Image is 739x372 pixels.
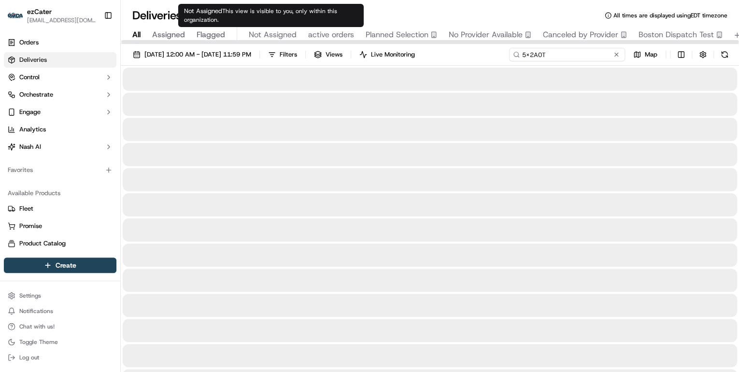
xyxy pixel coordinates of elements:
button: Views [310,48,347,61]
input: Got a question? Start typing here... [25,62,174,72]
div: We're available if you need us! [33,102,122,110]
span: Engage [19,108,41,116]
button: Map [629,48,662,61]
img: Nash [10,10,29,29]
button: Refresh [718,48,731,61]
button: Nash AI [4,139,116,155]
span: Filters [280,50,297,59]
span: [DATE] 12:00 AM - [DATE] 11:59 PM [144,50,251,59]
button: Notifications [4,304,116,318]
button: Settings [4,289,116,302]
span: active orders [308,29,354,41]
button: Promise [4,218,116,234]
span: No Provider Available [449,29,523,41]
button: Toggle Theme [4,335,116,349]
span: Log out [19,354,39,361]
span: All [132,29,141,41]
span: Orchestrate [19,90,53,99]
span: Promise [19,222,42,230]
button: ezCaterezCater[EMAIL_ADDRESS][DOMAIN_NAME] [4,4,100,27]
img: ezCater [8,13,23,19]
a: Product Catalog [8,239,113,248]
button: [DATE] 12:00 AM - [DATE] 11:59 PM [128,48,256,61]
a: Analytics [4,122,116,137]
input: Type to search [509,48,625,61]
span: Chat with us! [19,323,55,330]
span: Fleet [19,204,33,213]
span: Not Assigned [249,29,297,41]
div: Not Assigned [178,4,364,27]
a: Promise [8,222,113,230]
span: Knowledge Base [19,140,74,150]
span: Views [326,50,342,59]
span: All times are displayed using EDT timezone [613,12,727,19]
button: ezCater [27,7,52,16]
button: Filters [264,48,301,61]
a: Orders [4,35,116,50]
span: Notifications [19,307,53,315]
span: Canceled by Provider [543,29,618,41]
span: Analytics [19,125,46,134]
span: Boston Dispatch Test [639,29,714,41]
button: Chat with us! [4,320,116,333]
span: Map [645,50,657,59]
a: Fleet [8,204,113,213]
img: 1736555255976-a54dd68f-1ca7-489b-9aae-adbdc363a1c4 [10,92,27,110]
span: Deliveries [19,56,47,64]
a: 📗Knowledge Base [6,136,78,154]
button: Product Catalog [4,236,116,251]
p: Welcome 👋 [10,39,176,54]
span: API Documentation [91,140,155,150]
div: Start new chat [33,92,158,102]
button: Orchestrate [4,87,116,102]
span: Live Monitoring [371,50,415,59]
span: Toggle Theme [19,338,58,346]
span: Product Catalog [19,239,66,248]
button: [EMAIL_ADDRESS][DOMAIN_NAME] [27,16,96,24]
a: 💻API Documentation [78,136,159,154]
button: Control [4,70,116,85]
span: Planned Selection [366,29,428,41]
div: 💻 [82,141,89,149]
a: Powered byPylon [68,163,117,171]
button: Start new chat [164,95,176,107]
span: Assigned [152,29,185,41]
span: This view is visible to you, only within this organization. [184,7,337,24]
button: Log out [4,351,116,364]
button: Create [4,258,116,273]
button: Live Monitoring [355,48,419,61]
span: Nash AI [19,143,41,151]
a: Deliveries [4,52,116,68]
div: Available Products [4,186,116,201]
span: Control [19,73,40,82]
h1: Deliveries [132,8,182,23]
button: Fleet [4,201,116,216]
span: Create [56,260,76,270]
span: Pylon [96,164,117,171]
div: Favorites [4,162,116,178]
span: Settings [19,292,41,300]
div: 📗 [10,141,17,149]
span: Flagged [197,29,225,41]
span: Orders [19,38,39,47]
button: Engage [4,104,116,120]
